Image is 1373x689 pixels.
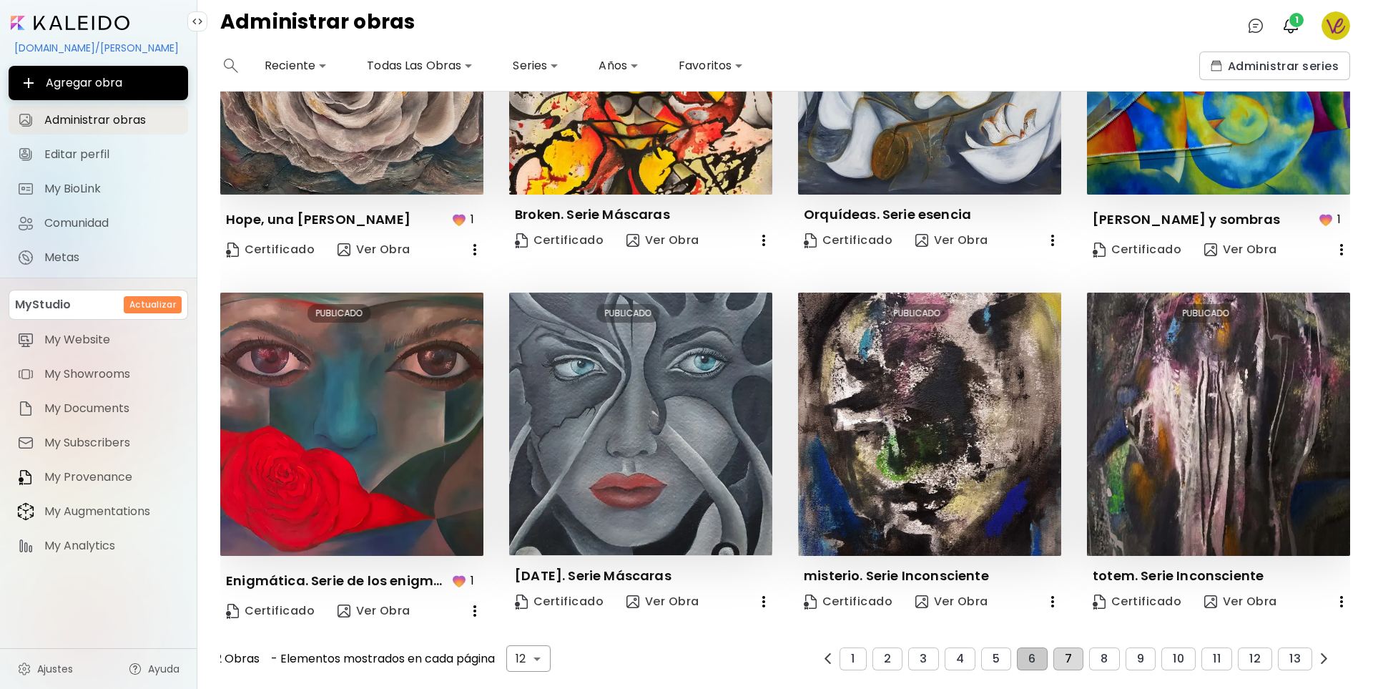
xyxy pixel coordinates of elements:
span: 5 [993,653,1000,665]
img: item [17,331,34,348]
p: totem. Serie Inconsciente [1093,567,1264,585]
button: 7 [1053,648,1083,670]
div: Todas Las Obras [361,54,478,77]
span: 7 [1065,653,1072,665]
img: view-art [338,605,350,617]
p: Broken. Serie Máscaras [515,206,670,223]
a: CertificateCertificado [798,226,898,255]
img: favorites [451,211,468,228]
span: 3 [920,653,927,665]
img: Certificate [515,595,528,610]
img: Certificate [1093,595,1106,610]
img: Certificate [226,604,239,619]
img: item [17,502,34,521]
div: PUBLICADO [307,304,371,323]
span: 13 [1289,653,1301,665]
img: Certificate [804,595,817,610]
div: [DOMAIN_NAME]/[PERSON_NAME] [9,36,188,60]
span: My Augmentations [44,504,179,519]
img: thumbnail [798,293,1061,556]
img: Certificate [226,243,239,258]
a: Ajustes [9,655,82,683]
img: Metas icon [17,249,34,266]
div: Favoritos [673,54,749,77]
img: view-art [1204,595,1217,608]
img: item [17,434,34,451]
img: item [17,537,34,554]
img: bellIcon [1282,17,1299,34]
img: Administrar obras icon [17,112,34,129]
button: 10 [1161,648,1196,670]
span: Ver Obra [338,242,410,258]
button: 11 [1201,648,1232,670]
div: Series [507,54,564,77]
a: itemMy Provenance [9,463,188,492]
span: Ver Obra [915,233,988,248]
p: Orquídeas. Serie esencia [804,206,971,223]
span: Ajustes [37,662,73,676]
span: 8 [1101,653,1108,665]
span: Ayuda [148,662,179,676]
span: 4 [956,653,964,665]
span: Administrar series [1211,59,1339,74]
p: 1 [471,210,474,228]
button: prev [819,650,837,668]
span: Certificado [226,603,315,619]
p: [PERSON_NAME] y sombras [1093,211,1280,228]
img: search [224,59,238,73]
img: collections [1211,60,1222,72]
img: Editar perfil icon [17,146,34,163]
span: 1 [851,653,855,665]
p: 1 [1337,210,1341,228]
img: settings [17,662,31,676]
img: view-art [915,595,928,608]
div: Reciente [259,54,333,77]
a: itemMy Subscribers [9,429,188,457]
span: Ver Obra [1204,594,1277,610]
button: 9 [1126,648,1156,670]
span: Certificado [226,242,315,258]
button: view-artVer Obra [621,587,705,616]
button: 12 [1238,648,1272,670]
span: 1 [1289,13,1304,27]
p: Enigmática. Serie de los enigmas [226,572,447,590]
button: bellIcon1 [1279,14,1303,38]
button: favorites1 [1314,206,1350,233]
button: 1 [840,648,866,670]
span: Agregar obra [20,74,177,92]
div: PUBLICADO [885,304,949,323]
a: itemMy Showrooms [9,360,188,389]
span: Certificado [515,233,604,248]
img: Comunidad icon [17,215,34,232]
span: Ver Obra [915,594,988,610]
a: Comunidad iconComunidad [9,209,188,238]
img: chatIcon [1247,17,1264,34]
span: 12 [1249,653,1261,665]
a: Administrar obras iconAdministrar obras [9,106,188,135]
button: favorites1 [447,206,483,233]
span: My Subscribers [44,436,179,450]
span: My Showrooms [44,367,179,381]
img: Certificate [804,233,817,248]
button: Agregar obra [9,66,188,100]
a: CertificateCertificado [220,597,320,625]
a: Editar perfil iconEditar perfil [9,140,188,169]
img: help [128,662,142,676]
p: 1 [471,572,474,590]
img: thumbnail [1087,293,1350,556]
button: 4 [945,648,975,670]
a: itemMy Analytics [9,532,188,560]
img: view-art [1204,243,1217,256]
button: 2 [872,648,902,670]
button: view-artVer Obra [910,226,994,255]
a: itemMy Website [9,326,188,354]
p: Hope, una [PERSON_NAME] [226,211,410,228]
button: favorites1 [447,567,483,594]
p: MyStudio [15,296,71,313]
img: view-art [626,234,639,247]
span: 9 [1137,653,1144,665]
p: misterio. Serie Inconsciente [804,567,989,585]
button: 5 [981,648,1011,670]
span: Metas [44,250,179,265]
a: completeMetas iconMetas [9,243,188,272]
